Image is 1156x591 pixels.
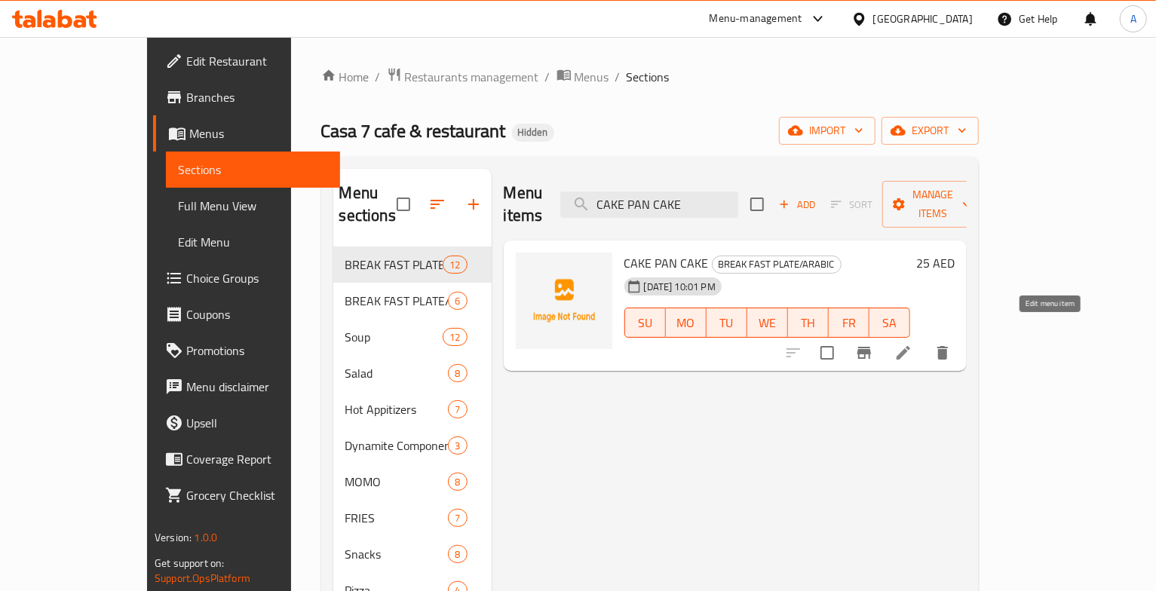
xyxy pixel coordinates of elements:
h6: 25 AED [916,253,955,274]
div: BREAK FAST PLATE/ARABIC [712,256,842,274]
span: 8 [449,366,466,381]
div: items [443,328,467,346]
a: Edit Restaurant [153,43,340,79]
span: Promotions [186,341,328,360]
span: Grocery Checklist [186,486,328,504]
a: Menus [557,67,609,87]
div: Hot Appitizers7 [333,391,492,427]
span: export [894,121,967,140]
span: Choice Groups [186,269,328,287]
a: Coupons [153,296,340,332]
span: 8 [449,547,466,562]
span: MOMO [345,473,449,491]
span: Edit Restaurant [186,52,328,70]
span: Coupons [186,305,328,323]
span: 7 [449,511,466,525]
span: Edit Menu [178,233,328,251]
a: Promotions [153,332,340,369]
span: FR [835,312,863,334]
div: Salad8 [333,355,492,391]
span: 8 [449,475,466,489]
span: SU [631,312,660,334]
button: Manage items [882,181,983,228]
nav: breadcrumb [321,67,979,87]
button: Add section [455,186,492,222]
div: items [448,364,467,382]
span: Select section [741,188,773,220]
button: delete [924,335,961,371]
span: Dynamite Component [345,436,449,455]
div: BREAK FAST PLATE/ARABIC12 [333,247,492,283]
span: 3 [449,439,466,453]
button: WE [747,308,788,338]
span: 6 [449,294,466,308]
span: Sort sections [419,186,455,222]
span: SA [875,312,904,334]
div: Menu-management [710,10,802,28]
a: Restaurants management [387,67,539,87]
span: Sections [627,68,670,86]
button: SU [624,308,666,338]
span: Menu disclaimer [186,378,328,396]
span: Add [777,196,817,213]
span: Menus [575,68,609,86]
a: Edit Menu [166,224,340,260]
span: BREAK FAST PLATE/ARABIC [713,256,841,273]
div: items [448,292,467,310]
span: Full Menu View [178,197,328,215]
span: 7 [449,403,466,417]
span: Select to update [811,337,843,369]
span: Branches [186,88,328,106]
a: Coverage Report [153,441,340,477]
img: CAKE PAN CAKE [516,253,612,349]
span: BREAK FAST PLATE/[DEMOGRAPHIC_DATA] [345,292,449,310]
span: TU [713,312,741,334]
div: [GEOGRAPHIC_DATA] [873,11,973,27]
span: FRIES [345,509,449,527]
li: / [376,68,381,86]
div: Salad [345,364,449,382]
div: items [448,509,467,527]
button: SA [869,308,910,338]
h2: Menu sections [339,182,397,227]
div: items [448,473,467,491]
div: Snacks8 [333,536,492,572]
span: Hidden [512,126,554,139]
a: Upsell [153,405,340,441]
span: Select all sections [388,188,419,220]
span: BREAK FAST PLATE/ARABIC [345,256,443,274]
span: TH [794,312,823,334]
span: Get support on: [155,553,224,573]
span: Soup [345,328,443,346]
span: Coverage Report [186,450,328,468]
a: Home [321,68,369,86]
h2: Menu items [504,182,543,227]
span: Sections [178,161,328,179]
span: Restaurants management [405,68,539,86]
span: Select section first [821,193,882,216]
button: Add [773,193,821,216]
a: Menus [153,115,340,152]
a: Grocery Checklist [153,477,340,513]
a: Menu disclaimer [153,369,340,405]
span: Add item [773,193,821,216]
span: Snacks [345,545,449,563]
span: import [791,121,863,140]
button: TH [788,308,829,338]
button: MO [666,308,707,338]
span: Version: [155,528,192,547]
span: Manage items [894,185,971,223]
span: MO [672,312,701,334]
button: Branch-specific-item [846,335,882,371]
span: Upsell [186,414,328,432]
span: Casa 7 cafe & restaurant [321,114,506,148]
span: Menus [189,124,328,142]
a: Full Menu View [166,188,340,224]
span: CAKE PAN CAKE [624,252,709,274]
span: Hot Appitizers [345,400,449,418]
div: Hidden [512,124,554,142]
